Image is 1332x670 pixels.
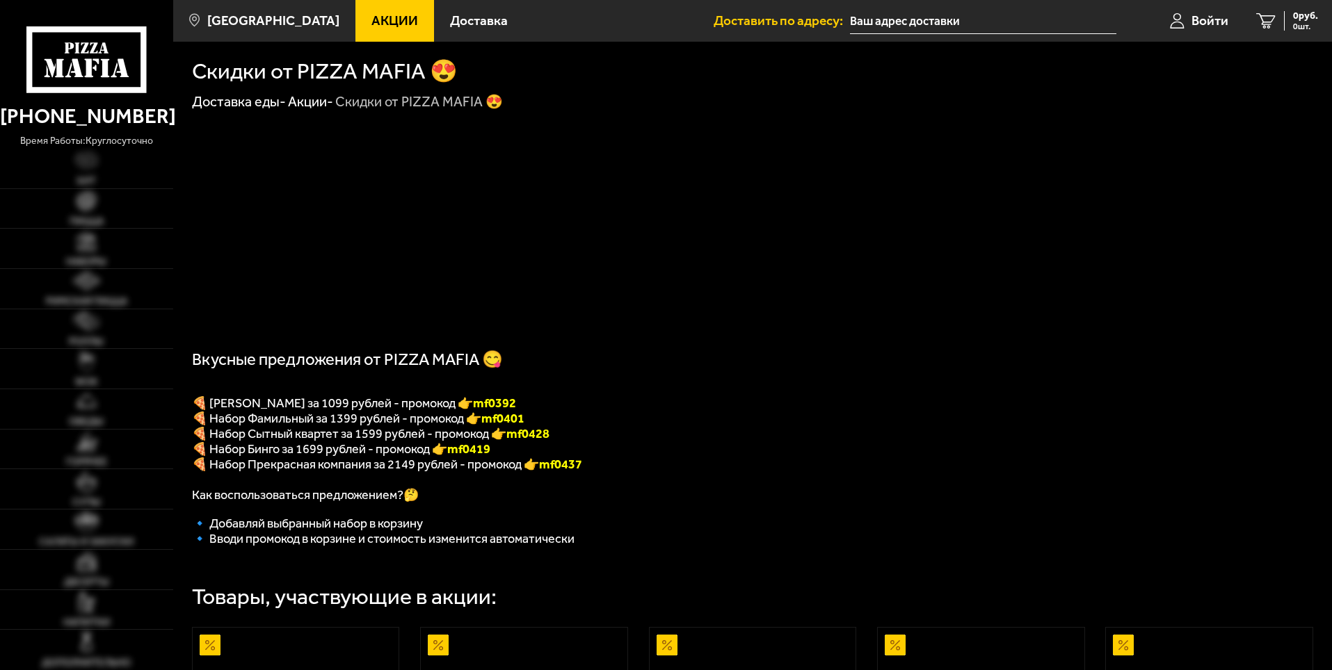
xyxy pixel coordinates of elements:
[447,441,490,457] b: mf0419
[75,377,98,386] span: WOK
[192,93,286,110] a: Доставка еды-
[192,531,575,546] span: 🔹 Вводи промокод в корзине и стоимость изменится автоматически
[192,487,419,502] span: Как воспользоваться предложением?🤔
[288,93,333,110] a: Акции-
[335,93,503,111] div: Скидки от PIZZA MAFIA 😍
[481,411,524,426] b: mf0401
[192,411,524,426] span: 🍕 Набор Фамильный за 1399 рублей - промокод 👉
[506,426,549,441] b: mf0428
[192,516,423,531] span: 🔹 Добавляй выбранный набор в корзину
[200,635,220,655] img: Акционный
[1293,22,1318,31] span: 0 шт.
[657,635,677,655] img: Акционный
[371,14,418,27] span: Акции
[450,14,508,27] span: Доставка
[192,441,490,457] span: 🍕 Набор Бинго за 1699 рублей - промокод 👉
[192,586,497,608] div: Товары, участвующие в акции:
[69,416,104,426] span: Обеды
[72,497,101,507] span: Супы
[46,296,127,306] span: Римская пицца
[63,617,110,627] span: Напитки
[1293,11,1318,21] span: 0 руб.
[192,426,549,441] span: 🍕 Набор Сытный квартет за 1599 рублей - промокод 👉
[192,457,539,472] span: 🍕 Набор Прекрасная компания за 2149 рублей - промокод 👉
[64,577,109,587] span: Десерты
[192,350,503,369] span: Вкусные предложения от PIZZA MAFIA 😋
[850,8,1116,34] input: Ваш адрес доставки
[1191,14,1228,27] span: Войти
[714,14,850,27] span: Доставить по адресу:
[473,395,516,411] font: mf0392
[428,635,449,655] img: Акционный
[66,256,106,266] span: Наборы
[1113,635,1134,655] img: Акционный
[885,635,906,655] img: Акционный
[192,395,516,411] span: 🍕 [PERSON_NAME] за 1099 рублей - промокод 👉
[70,216,104,226] span: Пицца
[539,457,582,472] span: mf0437
[39,537,134,546] span: Салаты и закуски
[192,60,458,83] h1: Скидки от PIZZA MAFIA 😍
[42,657,131,667] span: Дополнительно
[77,176,96,186] span: Хит
[69,336,104,346] span: Роллы
[207,14,339,27] span: [GEOGRAPHIC_DATA]
[66,457,107,466] span: Горячее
